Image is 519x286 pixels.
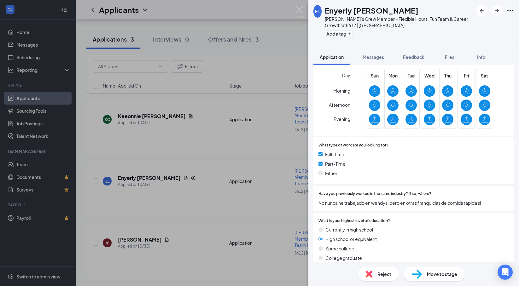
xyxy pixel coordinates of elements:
span: Files [445,54,454,60]
span: Messages [363,54,384,60]
span: Tue [405,72,417,79]
span: Thu [442,72,453,79]
svg: ArrowLeftNew [478,7,486,14]
svg: Plus [347,32,351,36]
span: Currently in high school [325,226,373,233]
span: Application [320,54,344,60]
div: EL [315,8,320,14]
span: Feedback [403,54,424,60]
span: No nunca he trabajado en wendys, pero en otras franquicias de comida rápida si [318,199,509,206]
svg: ArrowRight [493,7,501,14]
svg: Ellipses [506,7,514,14]
span: Mon [387,72,399,79]
span: High school or equivalent [325,236,377,243]
h1: Enyerly [PERSON_NAME] [325,5,418,16]
span: Part-Time [325,160,346,167]
span: Full-Time [325,151,344,158]
button: ArrowRight [491,5,503,16]
span: Have you previously worked in the same industry? If so, where? [318,191,431,197]
span: Afternoon [329,99,350,111]
span: Either [325,170,337,177]
span: Sun [369,72,380,79]
span: Day [342,72,350,79]
span: What type of work are you looking for? [318,142,388,148]
div: [PERSON_NAME]’s Crew Member – Flexible Hours, Fun Team & Career Growth! at 8612 | [GEOGRAPHIC_DATA] [325,16,473,28]
span: Move to stage [427,271,457,277]
div: Open Intercom Messenger [498,265,513,280]
span: Reject [377,271,391,277]
span: Wed [424,72,435,79]
button: PlusAdd a tag [325,30,353,37]
button: ArrowLeftNew [476,5,487,16]
span: Info [477,54,486,60]
span: What is your highest level of education? [318,218,390,224]
span: College graduate [325,255,362,261]
span: Evening [334,113,350,125]
span: Morning [333,85,350,96]
span: Fri [461,72,472,79]
span: Some college [325,245,354,252]
span: Sat [479,72,490,79]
